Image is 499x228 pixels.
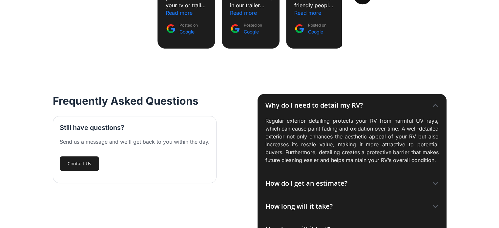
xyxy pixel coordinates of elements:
div: How long will it take? [265,201,333,211]
h3: Still have questions? [60,123,124,133]
div: Posted on [244,22,262,35]
a: Posted on Google [230,22,262,35]
div: Posted on [308,22,326,35]
a: Contact Us [60,156,99,171]
div: Google [308,29,326,35]
p: Regular exterior detailing protects your RV from harmful UV rays, which can cause paint fading an... [265,117,439,164]
div: Send us a message and we'll get back to you within the day. [60,138,210,146]
a: Posted on Google [166,22,198,35]
div: Posted on [179,22,198,35]
div: Read more [294,9,321,17]
div: Google [179,29,198,35]
div: Google [244,29,262,35]
div: Read more [166,9,193,17]
div: How do I get an estimate? [265,178,347,188]
div: Why do I need to detail my RV? [265,100,363,110]
h2: Frequently Asked Questions [53,94,198,108]
a: Posted on Google [294,22,326,35]
div: Read more [230,9,257,17]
